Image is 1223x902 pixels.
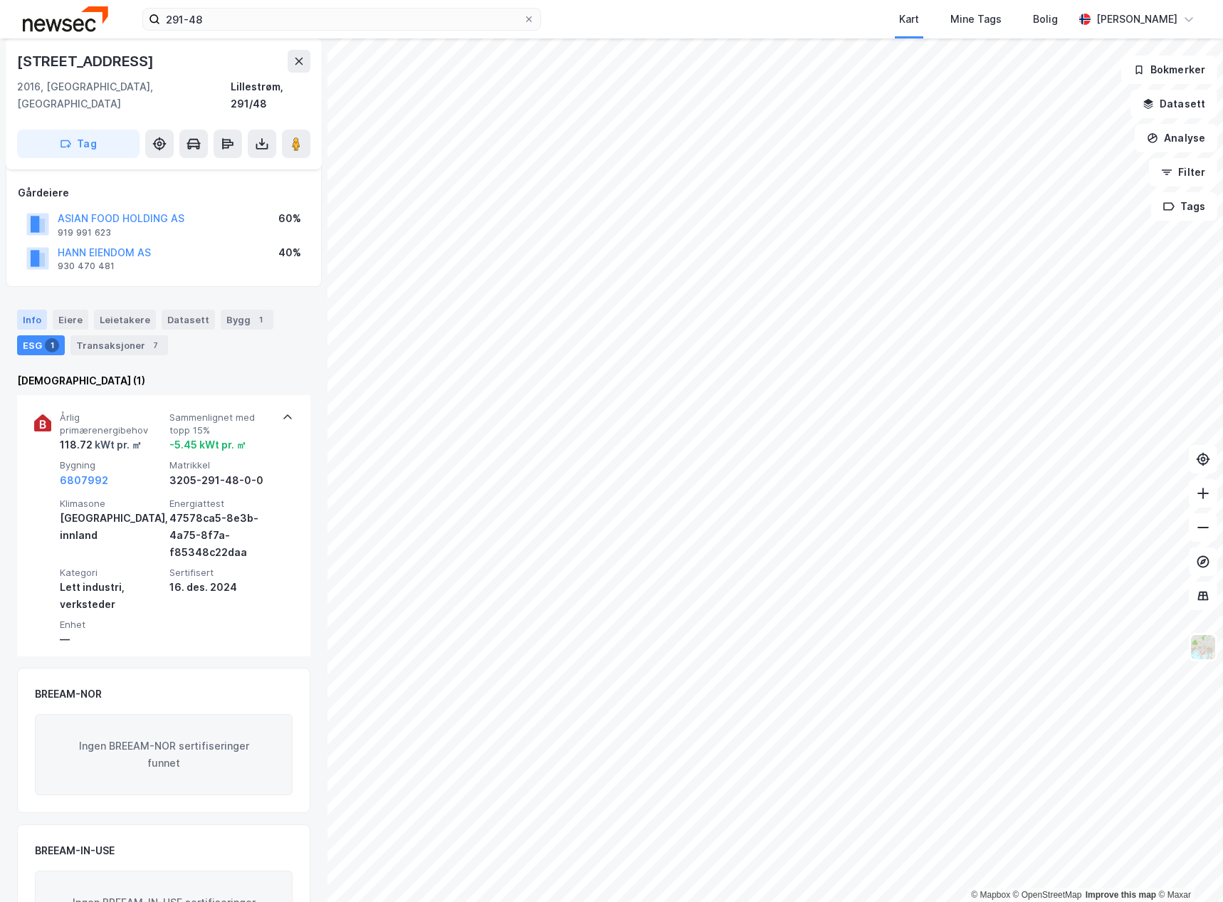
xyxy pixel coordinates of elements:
div: BREEAM-NOR [35,686,102,703]
div: 118.72 [60,436,142,453]
div: 7 [148,338,162,352]
div: Lett industri, verksteder [60,579,164,613]
span: Kategori [60,567,164,579]
span: Sammenlignet med topp 15% [169,411,273,436]
div: -5.45 kWt pr. ㎡ [169,436,246,453]
div: BREEAM-IN-USE [35,842,115,859]
span: Sertifisert [169,567,273,579]
button: 6807992 [60,472,108,489]
span: Energiattest [169,498,273,510]
img: Z [1190,634,1217,661]
div: 16. des. 2024 [169,579,273,596]
a: OpenStreetMap [1013,890,1082,900]
img: newsec-logo.f6e21ccffca1b3a03d2d.png [23,6,108,31]
span: Matrikkel [169,459,273,471]
div: — [60,631,164,648]
div: Eiere [53,310,88,330]
div: kWt pr. ㎡ [93,436,142,453]
div: 930 470 481 [58,261,115,272]
div: [PERSON_NAME] [1096,11,1177,28]
iframe: Chat Widget [1152,834,1223,902]
div: ESG [17,335,65,355]
span: Klimasone [60,498,164,510]
div: 47578ca5-8e3b-4a75-8f7a-f85348c22daa [169,510,273,561]
button: Tag [17,130,140,158]
div: 3205-291-48-0-0 [169,472,273,489]
div: 60% [278,210,301,227]
div: [DEMOGRAPHIC_DATA] (1) [17,372,310,389]
a: Mapbox [971,890,1010,900]
div: 1 [45,338,59,352]
div: 1 [253,313,268,327]
a: Improve this map [1086,890,1156,900]
button: Datasett [1130,90,1217,118]
span: Enhet [60,619,164,631]
div: Info [17,310,47,330]
div: 2016, [GEOGRAPHIC_DATA], [GEOGRAPHIC_DATA] [17,78,231,112]
div: Lillestrøm, 291/48 [231,78,310,112]
span: Årlig primærenergibehov [60,411,164,436]
div: [GEOGRAPHIC_DATA], innland [60,510,164,544]
input: Søk på adresse, matrikkel, gårdeiere, leietakere eller personer [160,9,523,30]
div: Mine Tags [950,11,1002,28]
button: Filter [1149,158,1217,187]
div: [STREET_ADDRESS] [17,50,157,73]
button: Tags [1151,192,1217,221]
div: 919 991 623 [58,227,111,238]
div: Bolig [1033,11,1058,28]
div: Kart [899,11,919,28]
div: Gårdeiere [18,184,310,201]
div: Datasett [162,310,215,330]
div: 40% [278,244,301,261]
div: Bygg [221,310,273,330]
button: Analyse [1135,124,1217,152]
button: Bokmerker [1121,56,1217,84]
div: Leietakere [94,310,156,330]
span: Bygning [60,459,164,471]
div: Ingen BREEAM-NOR sertifiseringer funnet [35,714,293,795]
div: Transaksjoner [70,335,168,355]
div: Kontrollprogram for chat [1152,834,1223,902]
